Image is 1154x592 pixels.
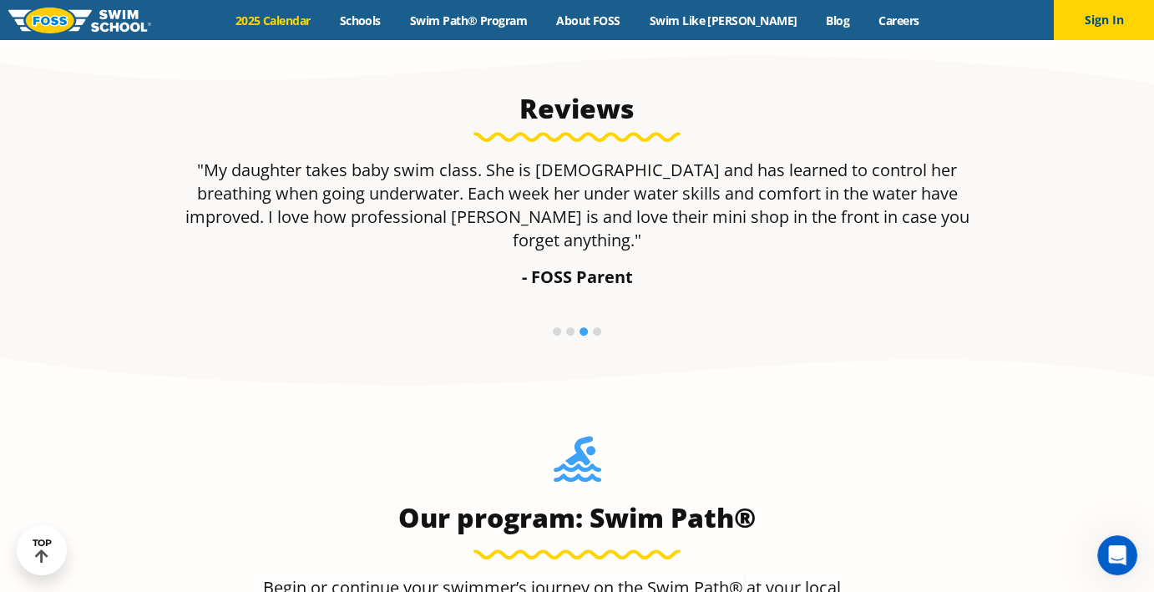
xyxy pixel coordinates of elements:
a: 2025 Calendar [220,13,325,28]
a: Swim Like [PERSON_NAME] [635,13,812,28]
img: FOSS Swim School Logo [8,8,151,33]
a: Swim Path® Program [395,13,541,28]
strong: - FOSS Parent [522,266,633,288]
a: About FOSS [542,13,635,28]
p: "My daughter takes baby swim class. She is [DEMOGRAPHIC_DATA] and has learned to control her brea... [183,159,971,252]
a: Schools [325,13,395,28]
a: Blog [812,13,864,28]
a: Careers [864,13,934,28]
iframe: Intercom live chat [1097,535,1137,575]
div: TOP [33,538,52,564]
img: Foss-Location-Swimming-Pool-Person.svg [554,436,601,493]
h3: Our program: Swim Path® [263,501,891,534]
h3: Reviews [183,92,971,125]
